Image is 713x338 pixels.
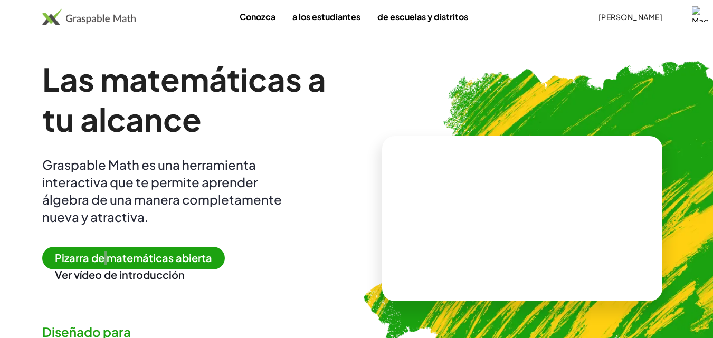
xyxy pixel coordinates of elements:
font: [PERSON_NAME] [598,12,662,22]
video: ¿Qué es esto? Es notación matemática dinámica. Esta notación desempeña un papel fundamental en có... [443,179,601,258]
font: Ver vídeo de introducción [55,268,185,281]
font: Las matemáticas a tu alcance [42,59,326,139]
button: [PERSON_NAME] [590,7,671,26]
font: Conozca [240,11,275,22]
button: Ver vídeo de introducción [55,268,185,282]
font: de escuelas y distritos [377,11,468,22]
a: a los estudiantes [284,7,369,26]
font: Pizarra de matemáticas abierta [55,251,212,264]
font: Graspable Math es una herramienta interactiva que te permite aprender álgebra de una manera compl... [42,157,282,225]
a: Pizarra de matemáticas abierta [42,253,233,264]
font: a los estudiantes [292,11,360,22]
a: Conozca [231,7,284,26]
a: de escuelas y distritos [369,7,477,26]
